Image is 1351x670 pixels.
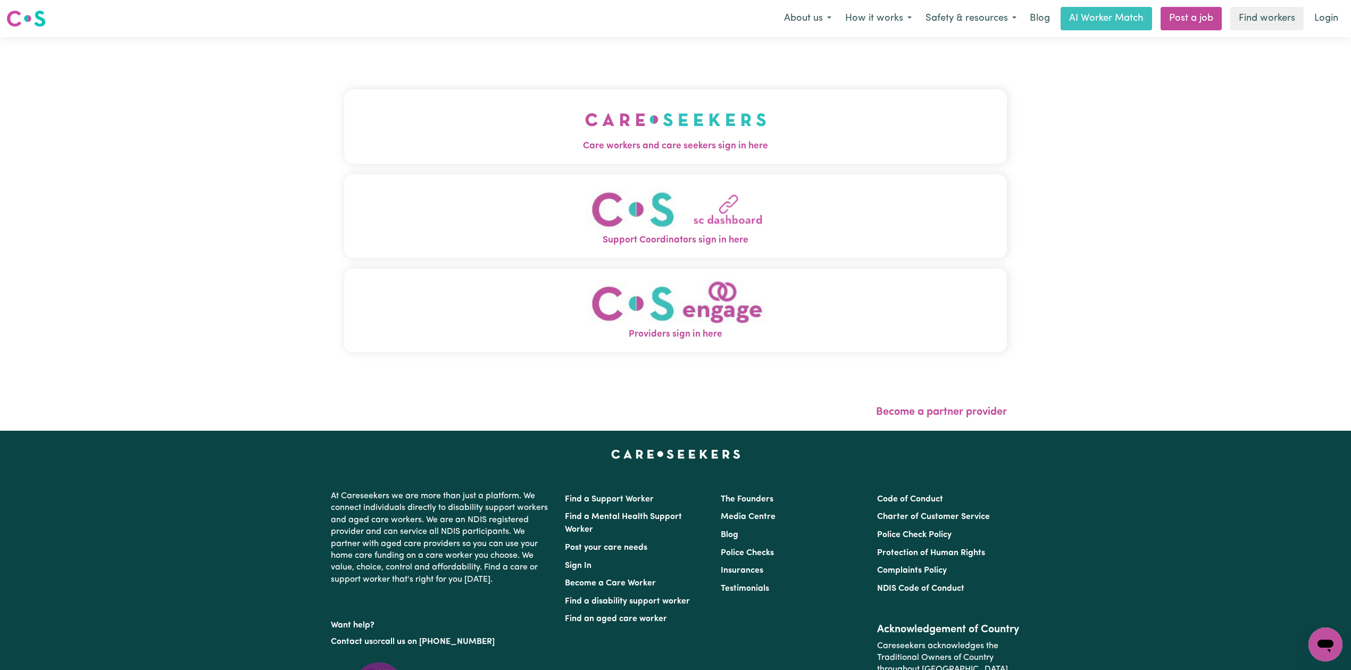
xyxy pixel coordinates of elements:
a: Careseekers home page [611,450,740,458]
a: Become a partner provider [876,407,1007,417]
button: Providers sign in here [344,269,1007,352]
iframe: Button to launch messaging window [1308,627,1342,661]
a: call us on [PHONE_NUMBER] [381,638,495,646]
a: Insurances [721,566,763,575]
p: or [331,632,552,652]
a: Complaints Policy [877,566,947,575]
a: Careseekers logo [6,6,46,31]
a: Sign In [565,562,591,570]
p: Want help? [331,615,552,631]
span: Providers sign in here [344,328,1007,341]
button: Safety & resources [919,7,1023,30]
a: Find a disability support worker [565,597,690,606]
button: Care workers and care seekers sign in here [344,89,1007,164]
a: Protection of Human Rights [877,549,985,557]
a: Contact us [331,638,373,646]
a: Blog [721,531,738,539]
a: Find a Mental Health Support Worker [565,513,682,534]
a: Media Centre [721,513,775,521]
a: Testimonials [721,584,769,593]
span: Support Coordinators sign in here [344,233,1007,247]
a: Charter of Customer Service [877,513,990,521]
a: Police Checks [721,549,774,557]
a: AI Worker Match [1061,7,1152,30]
a: Find a Support Worker [565,495,654,504]
a: Post a job [1161,7,1222,30]
a: Blog [1023,7,1056,30]
span: Care workers and care seekers sign in here [344,139,1007,153]
img: Careseekers logo [6,9,46,28]
a: Become a Care Worker [565,579,656,588]
h2: Acknowledgement of Country [877,623,1020,636]
a: Post your care needs [565,543,647,552]
a: Police Check Policy [877,531,952,539]
a: Find workers [1230,7,1304,30]
a: Login [1308,7,1345,30]
a: Find an aged care worker [565,615,667,623]
a: NDIS Code of Conduct [877,584,964,593]
p: At Careseekers we are more than just a platform. We connect individuals directly to disability su... [331,486,552,590]
button: About us [777,7,838,30]
button: Support Coordinators sign in here [344,174,1007,258]
a: The Founders [721,495,773,504]
a: Code of Conduct [877,495,943,504]
button: How it works [838,7,919,30]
